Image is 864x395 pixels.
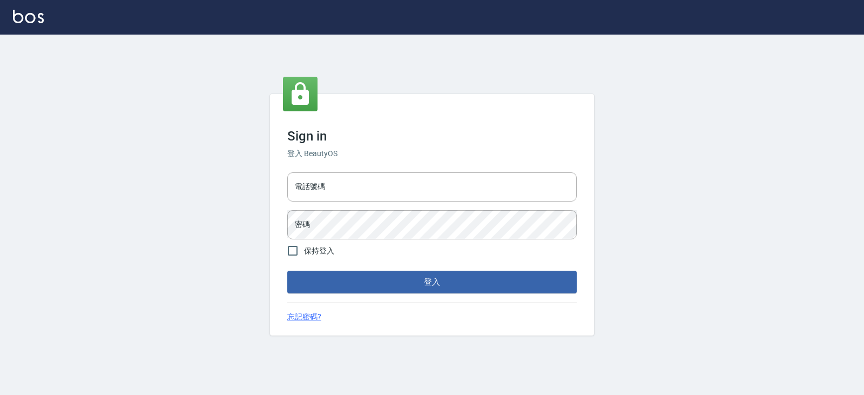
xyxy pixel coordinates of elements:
a: 忘記密碼? [287,311,321,323]
span: 保持登入 [304,245,334,257]
h3: Sign in [287,129,577,144]
h6: 登入 BeautyOS [287,148,577,159]
img: Logo [13,10,44,23]
button: 登入 [287,271,577,293]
